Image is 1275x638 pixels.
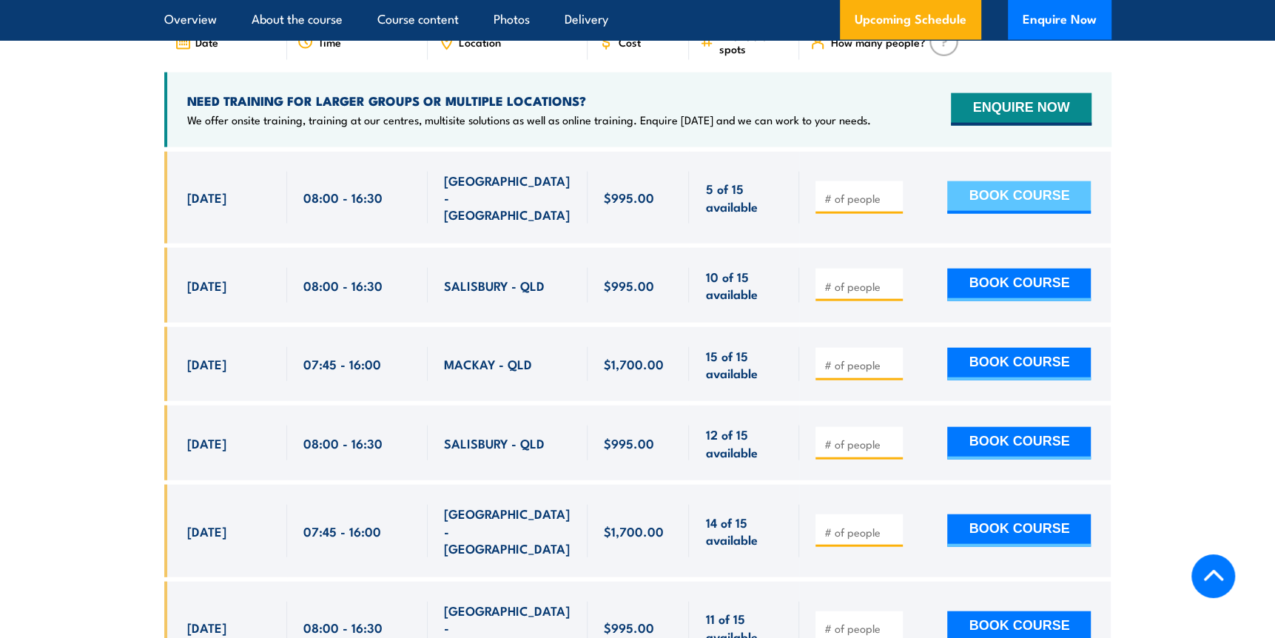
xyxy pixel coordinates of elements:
[195,36,218,48] span: Date
[444,355,532,372] span: MACKAY - QLD
[187,189,226,206] span: [DATE]
[824,621,898,636] input: # of people
[303,277,383,294] span: 08:00 - 16:30
[705,268,783,303] span: 10 of 15 available
[459,36,501,48] span: Location
[947,269,1091,301] button: BOOK COURSE
[303,434,383,451] span: 08:00 - 16:30
[318,36,341,48] span: Time
[444,434,545,451] span: SALISBURY - QLD
[604,619,654,636] span: $995.00
[705,347,783,382] span: 15 of 15 available
[947,427,1091,460] button: BOOK COURSE
[951,93,1091,126] button: ENQUIRE NOW
[705,426,783,460] span: 12 of 15 available
[187,93,871,109] h4: NEED TRAINING FOR LARGER GROUPS OR MULTIPLE LOCATIONS?
[824,525,898,540] input: # of people
[187,355,226,372] span: [DATE]
[444,277,545,294] span: SALISBURY - QLD
[187,277,226,294] span: [DATE]
[824,279,898,294] input: # of people
[303,355,381,372] span: 07:45 - 16:00
[824,357,898,372] input: # of people
[824,437,898,451] input: # of people
[187,434,226,451] span: [DATE]
[830,36,925,48] span: How many people?
[947,181,1091,214] button: BOOK COURSE
[187,619,226,636] span: [DATE]
[705,514,783,548] span: 14 of 15 available
[187,113,871,127] p: We offer onsite training, training at our centres, multisite solutions as well as online training...
[824,191,898,206] input: # of people
[303,523,381,540] span: 07:45 - 16:00
[444,172,571,224] span: [GEOGRAPHIC_DATA] - [GEOGRAPHIC_DATA]
[604,277,654,294] span: $995.00
[947,348,1091,380] button: BOOK COURSE
[187,523,226,540] span: [DATE]
[604,355,664,372] span: $1,700.00
[303,619,383,636] span: 08:00 - 16:30
[947,514,1091,547] button: BOOK COURSE
[719,30,789,55] span: Available spots
[619,36,641,48] span: Cost
[604,523,664,540] span: $1,700.00
[705,180,783,215] span: 5 of 15 available
[604,434,654,451] span: $995.00
[604,189,654,206] span: $995.00
[444,505,571,557] span: [GEOGRAPHIC_DATA] - [GEOGRAPHIC_DATA]
[303,189,383,206] span: 08:00 - 16:30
